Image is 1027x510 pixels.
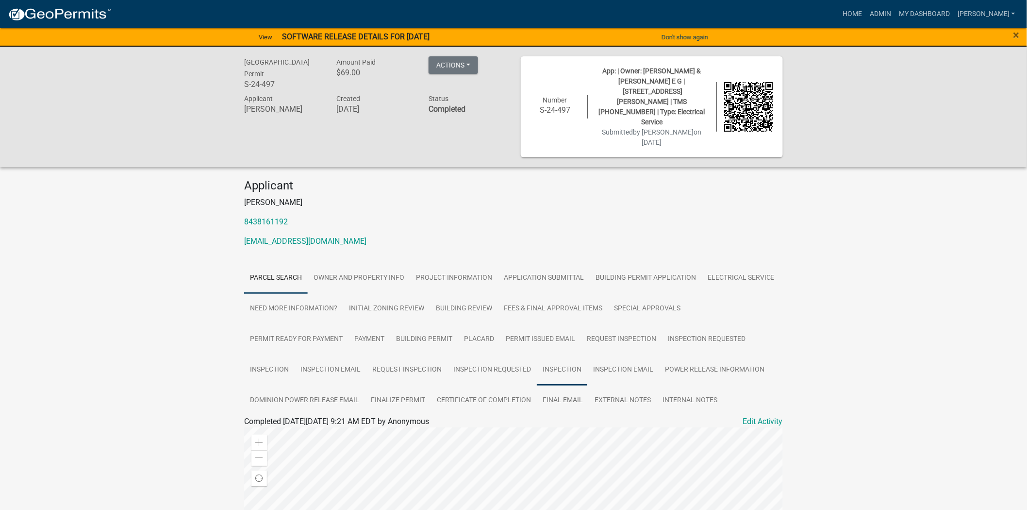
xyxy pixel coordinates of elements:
[839,5,866,23] a: Home
[1013,28,1020,42] span: ×
[590,263,702,294] a: Building Permit Application
[244,197,783,208] p: [PERSON_NAME]
[244,263,308,294] a: Parcel search
[365,385,431,416] a: Finalize Permit
[602,128,702,146] span: Submitted on [DATE]
[954,5,1019,23] a: [PERSON_NAME]
[336,104,414,114] h6: [DATE]
[244,95,273,102] span: Applicant
[251,471,267,486] div: Find my location
[244,355,295,386] a: Inspection
[500,324,581,355] a: Permit Issued Email
[366,355,447,386] a: Request Inspection
[343,293,430,324] a: Initial Zoning Review
[581,324,662,355] a: Request Inspection
[587,355,659,386] a: Inspection Email
[447,355,537,386] a: Inspection Requested
[589,385,657,416] a: External Notes
[429,104,465,114] strong: Completed
[543,96,567,104] span: Number
[895,5,954,23] a: My Dashboard
[336,58,376,66] span: Amount Paid
[662,324,751,355] a: Inspection Requested
[537,385,589,416] a: Final Email
[255,29,276,45] a: View
[724,82,774,132] img: QR code
[608,293,686,324] a: Special Approvals
[244,58,310,78] span: [GEOGRAPHIC_DATA] Permit
[244,80,322,89] h6: S-24-497
[348,324,390,355] a: Payment
[430,293,498,324] a: Building Review
[244,417,429,426] span: Completed [DATE][DATE] 9:21 AM EDT by Anonymous
[410,263,498,294] a: Project Information
[743,416,783,427] a: Edit Activity
[336,95,360,102] span: Created
[498,263,590,294] a: Application Submittal
[308,263,410,294] a: Owner and Property Info
[244,293,343,324] a: Need More Information?
[390,324,458,355] a: Building Permit
[244,385,365,416] a: Dominion Power Release Email
[657,385,723,416] a: Internal Notes
[537,355,587,386] a: Inspection
[498,293,608,324] a: Fees & Final Approval Items
[530,105,580,115] h6: S-24-497
[251,435,267,450] div: Zoom in
[1013,29,1020,41] button: Close
[244,217,288,226] a: 8438161192
[295,355,366,386] a: Inspection Email
[866,5,895,23] a: Admin
[336,68,414,77] h6: $69.00
[244,237,366,246] a: [EMAIL_ADDRESS][DOMAIN_NAME]
[458,324,500,355] a: Placard
[429,95,448,102] span: Status
[431,385,537,416] a: Certificate of Completion
[251,450,267,466] div: Zoom out
[658,29,712,45] button: Don't show again
[282,32,430,41] strong: SOFTWARE RELEASE DETAILS FOR [DATE]
[244,104,322,114] h6: [PERSON_NAME]
[633,128,694,136] span: by [PERSON_NAME]
[599,67,705,126] span: App: | Owner: [PERSON_NAME] & [PERSON_NAME] E G | [STREET_ADDRESS][PERSON_NAME] | TMS [PHONE_NUMB...
[429,56,478,74] button: Actions
[244,179,783,193] h4: Applicant
[244,324,348,355] a: Permit Ready for Payment
[659,355,770,386] a: Power Release Information
[702,263,780,294] a: Electrical Service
